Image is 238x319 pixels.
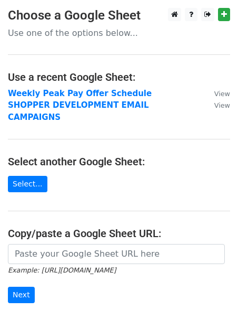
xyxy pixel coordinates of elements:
[8,176,47,192] a: Select...
[204,89,230,98] a: View
[8,27,230,39] p: Use one of the options below...
[214,90,230,98] small: View
[8,89,152,98] a: Weekly Peak Pay Offer Schedule
[8,71,230,83] h4: Use a recent Google Sheet:
[8,266,116,274] small: Example: [URL][DOMAIN_NAME]
[8,227,230,240] h4: Copy/paste a Google Sheet URL:
[204,100,230,110] a: View
[8,155,230,168] h4: Select another Google Sheet:
[8,287,35,303] input: Next
[8,8,230,23] h3: Choose a Google Sheet
[8,244,225,264] input: Paste your Google Sheet URL here
[8,100,149,122] a: SHOPPER DEVELOPMENT EMAIL CAMPAIGNS
[214,101,230,109] small: View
